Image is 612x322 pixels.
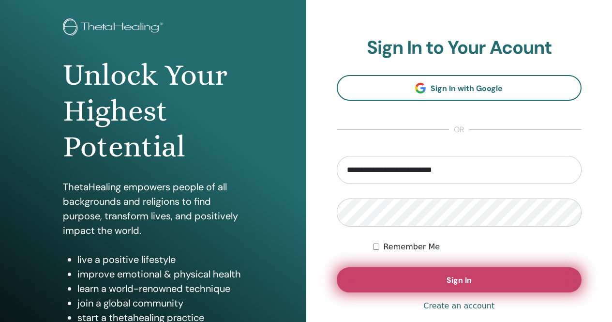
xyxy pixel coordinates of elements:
p: ThetaHealing empowers people of all backgrounds and religions to find purpose, transform lives, a... [63,180,243,238]
span: or [449,124,469,136]
li: learn a world-renowned technique [77,281,243,296]
h2: Sign In to Your Acount [337,37,582,59]
li: improve emotional & physical health [77,267,243,281]
div: Keep me authenticated indefinitely or until I manually logout [373,241,582,253]
span: Sign In [447,275,472,285]
h1: Unlock Your Highest Potential [63,57,243,165]
li: join a global community [77,296,243,310]
a: Create an account [423,300,494,312]
li: live a positive lifestyle [77,252,243,267]
button: Sign In [337,267,582,292]
span: Sign In with Google [431,83,503,93]
a: Sign In with Google [337,75,582,101]
label: Remember Me [383,241,440,253]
